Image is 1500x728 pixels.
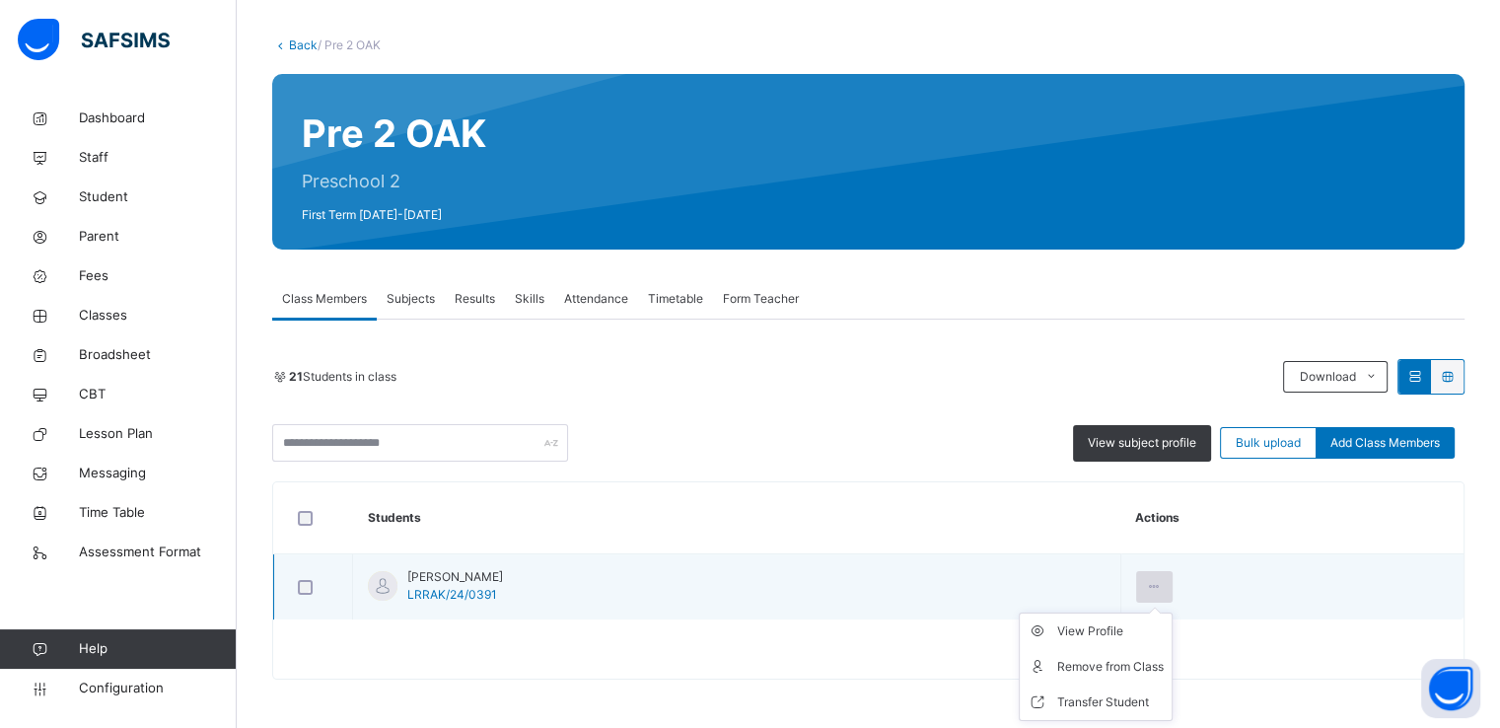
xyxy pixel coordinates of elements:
[18,19,170,60] img: safsims
[289,368,396,386] span: Students in class
[79,227,237,247] span: Parent
[1236,434,1301,452] span: Bulk upload
[353,482,1121,554] th: Students
[1057,657,1164,677] div: Remove from Class
[387,290,435,308] span: Subjects
[407,568,503,586] span: [PERSON_NAME]
[318,37,381,52] span: / Pre 2 OAK
[564,290,628,308] span: Attendance
[79,306,237,326] span: Classes
[282,290,367,308] span: Class Members
[79,109,237,128] span: Dashboard
[79,543,237,562] span: Assessment Format
[79,266,237,286] span: Fees
[79,679,236,698] span: Configuration
[79,148,237,168] span: Staff
[407,587,497,602] span: LRRAK/24/0391
[79,187,237,207] span: Student
[79,464,237,483] span: Messaging
[1330,434,1440,452] span: Add Class Members
[289,369,303,384] b: 21
[289,37,318,52] a: Back
[1120,482,1464,554] th: Actions
[79,639,236,659] span: Help
[79,385,237,404] span: CBT
[79,345,237,365] span: Broadsheet
[1299,368,1355,386] span: Download
[79,503,237,523] span: Time Table
[723,290,799,308] span: Form Teacher
[1088,434,1196,452] span: View subject profile
[1057,621,1164,641] div: View Profile
[455,290,495,308] span: Results
[515,290,544,308] span: Skills
[1057,692,1164,712] div: Transfer Student
[79,424,237,444] span: Lesson Plan
[1421,659,1480,718] button: Open asap
[648,290,703,308] span: Timetable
